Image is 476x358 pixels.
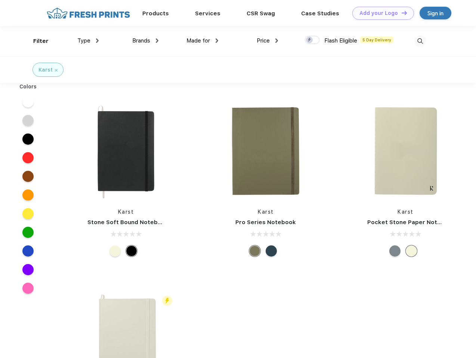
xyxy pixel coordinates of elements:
[258,209,274,215] a: Karst
[257,37,270,44] span: Price
[235,219,296,226] a: Pro Series Notebook
[360,37,393,43] span: 5 Day Delivery
[77,37,90,44] span: Type
[156,38,158,43] img: dropdown.png
[216,38,218,43] img: dropdown.png
[38,66,53,74] div: Karst
[162,296,172,306] img: flash_active_toggle.svg
[275,38,278,43] img: dropdown.png
[414,35,426,47] img: desktop_search.svg
[44,7,132,20] img: fo%20logo%202.webp
[55,69,58,72] img: filter_cancel.svg
[76,101,176,201] img: func=resize&h=266
[324,37,357,44] span: Flash Eligible
[247,10,275,17] a: CSR Swag
[142,10,169,17] a: Products
[87,219,169,226] a: Stone Soft Bound Notebook
[367,219,455,226] a: Pocket Stone Paper Notebook
[398,209,414,215] a: Karst
[132,37,150,44] span: Brands
[216,101,315,201] img: func=resize&h=266
[359,10,398,16] div: Add your Logo
[186,37,210,44] span: Made for
[420,7,451,19] a: Sign in
[126,245,137,257] div: Black
[427,9,443,18] div: Sign in
[14,83,43,91] div: Colors
[356,101,455,201] img: func=resize&h=266
[118,209,134,215] a: Karst
[109,245,121,257] div: Beige
[402,11,407,15] img: DT
[389,245,401,257] div: Gray
[195,10,220,17] a: Services
[266,245,277,257] div: Navy
[249,245,260,257] div: Olive
[96,38,99,43] img: dropdown.png
[33,37,49,45] div: Filter
[406,245,417,257] div: Beige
